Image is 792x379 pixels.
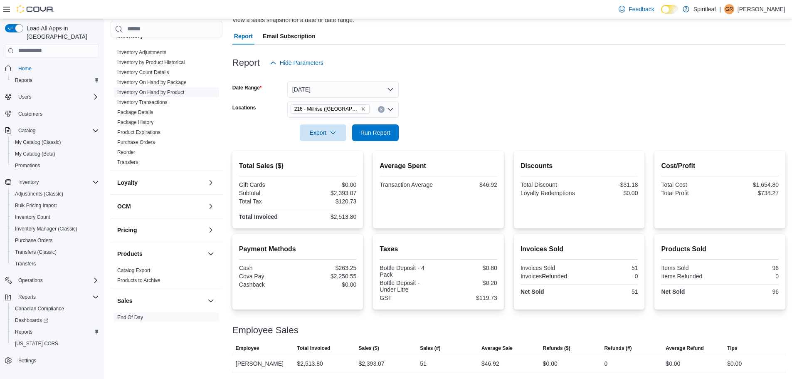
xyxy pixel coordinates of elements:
[117,99,168,105] a: Inventory Transactions
[117,149,135,155] a: Reorder
[12,224,81,234] a: Inventory Manager (Classic)
[117,297,133,305] h3: Sales
[2,275,102,286] button: Operations
[12,201,60,211] a: Bulk Pricing Import
[661,288,685,295] strong: Net Sold
[521,244,638,254] h2: Invoices Sold
[117,178,138,187] h3: Loyalty
[15,177,99,187] span: Inventory
[12,315,52,325] a: Dashboards
[361,107,366,111] button: Remove 216 - Millrise (Calgary) from selection in this group
[380,181,437,188] div: Transaction Average
[2,62,102,74] button: Home
[581,288,638,295] div: 51
[15,109,99,119] span: Customers
[440,181,497,188] div: $46.92
[239,281,296,288] div: Cashback
[722,190,779,196] div: $738.27
[12,212,99,222] span: Inventory Count
[12,161,44,171] a: Promotions
[15,225,77,232] span: Inventory Manager (Classic)
[521,161,638,171] h2: Discounts
[661,273,718,280] div: Items Refunded
[18,277,43,284] span: Operations
[15,92,35,102] button: Users
[15,139,61,146] span: My Catalog (Classic)
[206,31,216,41] button: Inventory
[117,59,185,66] span: Inventory by Product Historical
[581,273,638,280] div: 0
[117,268,150,273] a: Catalog Export
[117,315,143,320] a: End Of Day
[117,159,138,166] span: Transfers
[297,345,331,352] span: Total Invoiced
[2,354,102,367] button: Settings
[725,4,733,14] span: GR
[299,190,356,196] div: $2,393.07
[117,49,166,56] span: Inventory Adjustments
[8,315,102,326] a: Dashboards
[661,181,718,188] div: Total Cost
[481,359,499,369] div: $46.92
[12,161,99,171] span: Promotions
[12,304,67,314] a: Canadian Compliance
[12,212,54,222] a: Inventory Count
[117,139,155,145] a: Purchase Orders
[300,124,346,141] button: Export
[15,275,46,285] button: Operations
[299,181,356,188] div: $0.00
[15,126,99,136] span: Catalog
[666,345,704,352] span: Average Refund
[18,179,39,186] span: Inventory
[521,273,577,280] div: InvoicesRefunded
[18,127,35,134] span: Catalog
[661,190,718,196] div: Total Profit
[15,292,39,302] button: Reports
[440,265,497,271] div: $0.80
[117,89,184,95] a: Inventory On Hand by Product
[232,16,354,25] div: View a sales snapshot for a date or date range.
[15,177,42,187] button: Inventory
[111,47,222,171] div: Inventory
[8,223,102,235] button: Inventory Manager (Classic)
[239,273,296,280] div: Cova Pay
[18,294,36,300] span: Reports
[12,259,39,269] a: Transfers
[722,265,779,271] div: 96
[15,249,57,255] span: Transfers (Classic)
[15,329,32,335] span: Reports
[117,109,153,116] span: Package Details
[15,214,50,220] span: Inventory Count
[232,58,260,68] h3: Report
[378,106,385,113] button: Clear input
[420,345,440,352] span: Sales (#)
[12,75,36,85] a: Reports
[232,325,299,335] h3: Employee Sales
[117,69,169,75] a: Inventory Count Details
[380,161,497,171] h2: Average Spent
[12,235,56,245] a: Purchase Orders
[299,213,356,220] div: $2,513.80
[360,129,390,137] span: Run Report
[727,359,742,369] div: $0.00
[2,176,102,188] button: Inventory
[117,277,160,283] a: Products to Archive
[8,74,102,86] button: Reports
[15,162,40,169] span: Promotions
[8,235,102,246] button: Purchase Orders
[724,4,734,14] div: Gavin R
[12,327,99,337] span: Reports
[719,4,721,14] p: |
[661,265,718,271] div: Items Sold
[12,201,99,211] span: Bulk Pricing Import
[15,355,99,366] span: Settings
[661,161,779,171] h2: Cost/Profit
[206,178,216,188] button: Loyalty
[232,84,262,91] label: Date Range
[440,280,497,286] div: $0.20
[615,1,657,17] a: Feedback
[15,191,63,197] span: Adjustments (Classic)
[117,50,166,55] a: Inventory Adjustments
[117,178,204,187] button: Loyalty
[117,79,187,85] a: Inventory On Hand by Package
